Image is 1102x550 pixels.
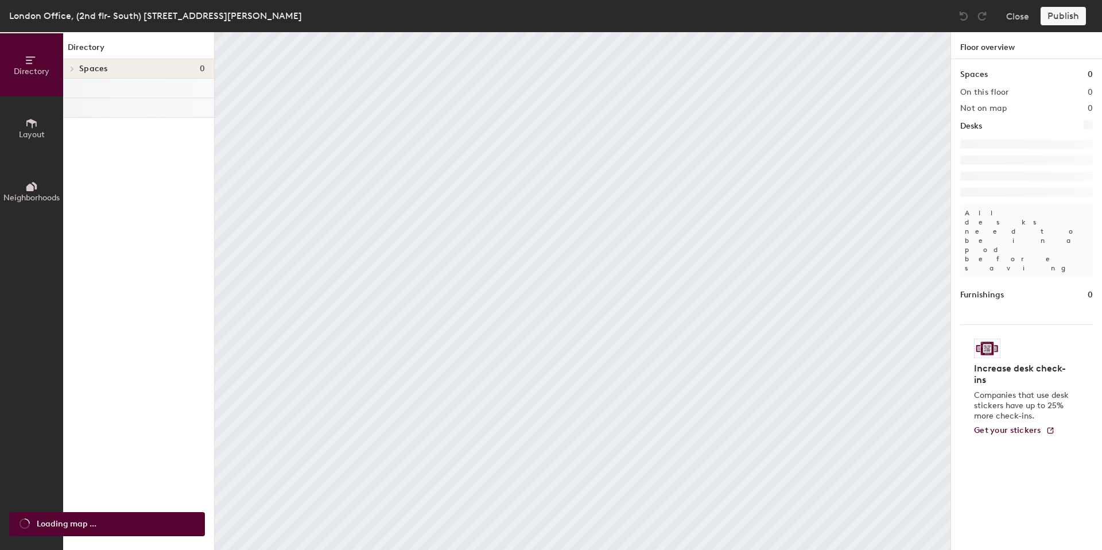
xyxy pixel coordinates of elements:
[960,204,1093,277] p: All desks need to be in a pod before saving
[19,130,45,140] span: Layout
[1088,88,1093,97] h2: 0
[960,88,1009,97] h2: On this floor
[215,32,950,550] canvas: Map
[960,104,1007,113] h2: Not on map
[958,10,969,22] img: Undo
[976,10,988,22] img: Redo
[974,426,1055,436] a: Get your stickers
[9,9,302,23] div: London Office, (2nd flr- South) [STREET_ADDRESS][PERSON_NAME]
[1088,289,1093,301] h1: 0
[3,193,60,203] span: Neighborhoods
[974,339,1000,358] img: Sticker logo
[63,41,214,59] h1: Directory
[200,64,205,73] span: 0
[14,67,49,76] span: Directory
[1006,7,1029,25] button: Close
[960,120,982,133] h1: Desks
[1088,68,1093,81] h1: 0
[960,289,1004,301] h1: Furnishings
[974,363,1072,386] h4: Increase desk check-ins
[974,425,1041,435] span: Get your stickers
[37,518,96,530] span: Loading map ...
[79,64,108,73] span: Spaces
[1088,104,1093,113] h2: 0
[951,32,1102,59] h1: Floor overview
[960,68,988,81] h1: Spaces
[974,390,1072,421] p: Companies that use desk stickers have up to 25% more check-ins.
